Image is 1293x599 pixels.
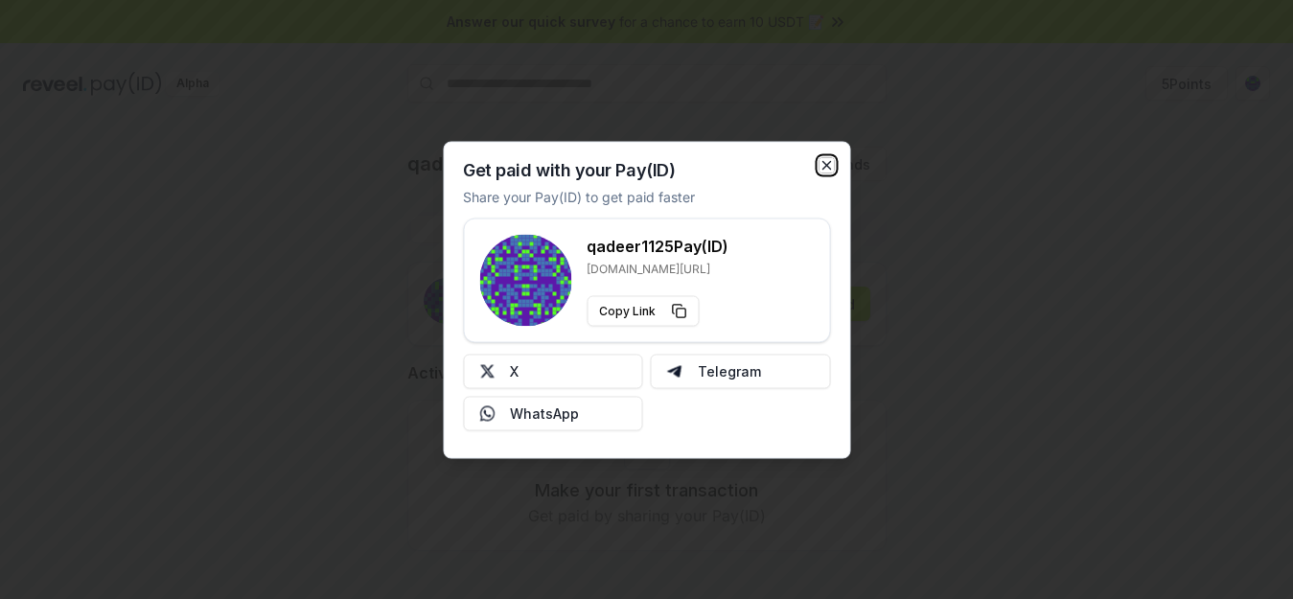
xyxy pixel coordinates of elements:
[667,363,682,379] img: Telegram
[463,354,643,388] button: X
[463,396,643,430] button: WhatsApp
[463,161,675,178] h2: Get paid with your Pay(ID)
[587,295,699,326] button: Copy Link
[587,234,728,257] h3: qadeer1125 Pay(ID)
[463,186,695,206] p: Share your Pay(ID) to get paid faster
[479,363,495,379] img: X
[587,261,728,276] p: [DOMAIN_NAME][URL]
[479,405,495,421] img: Whatsapp
[651,354,831,388] button: Telegram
